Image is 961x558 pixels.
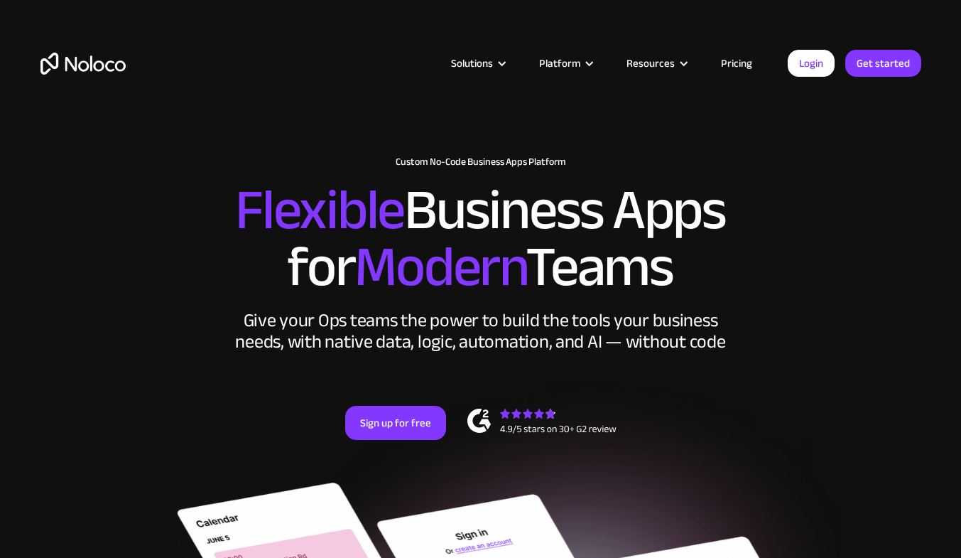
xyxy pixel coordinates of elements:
[539,54,580,73] div: Platform
[451,54,493,73] div: Solutions
[40,182,921,296] h2: Business Apps for Teams
[345,406,446,440] a: Sign up for free
[703,54,770,73] a: Pricing
[609,54,703,73] div: Resources
[40,156,921,168] h1: Custom No-Code Business Apps Platform
[521,54,609,73] div: Platform
[845,50,921,77] a: Get started
[232,310,729,353] div: Give your Ops teams the power to build the tools your business needs, with native data, logic, au...
[433,54,521,73] div: Solutions
[40,53,126,75] a: home
[235,157,404,263] span: Flexible
[354,214,526,320] span: Modern
[788,50,835,77] a: Login
[626,54,675,73] div: Resources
